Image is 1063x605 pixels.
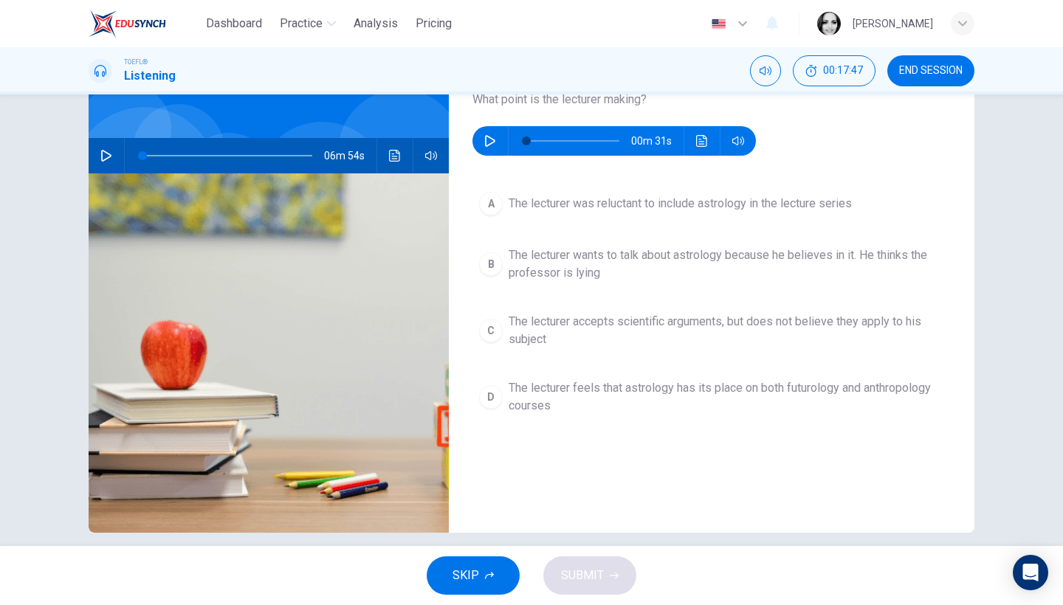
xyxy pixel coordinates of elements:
button: AThe lecturer was reluctant to include astrology in the lecture series [472,185,951,222]
button: SKIP [427,556,520,595]
button: Analysis [348,10,404,37]
span: Analysis [354,15,398,32]
button: DThe lecturer feels that astrology has its place on both futurology and anthropology courses [472,373,951,421]
button: Click to see the audio transcription [690,126,714,156]
img: Listen to this clip about Astrology and answer the following questions: [89,173,449,533]
span: TOEFL® [124,57,148,67]
span: The lecturer accepts scientific arguments, but does not believe they apply to his subject [509,313,944,348]
img: en [709,18,728,30]
button: CThe lecturer accepts scientific arguments, but does not believe they apply to his subject [472,306,951,355]
div: Open Intercom Messenger [1013,555,1048,590]
div: [PERSON_NAME] [853,15,933,32]
span: SKIP [453,565,479,586]
span: 00m 31s [631,126,684,156]
span: END SESSION [899,65,963,77]
h1: Listening [124,67,176,85]
div: C [479,319,503,342]
button: END SESSION [887,55,974,86]
span: Pricing [416,15,452,32]
div: D [479,385,503,409]
span: The lecturer feels that astrology has its place on both futurology and anthropology courses [509,379,944,415]
button: Click to see the audio transcription [383,138,407,173]
div: Mute [750,55,781,86]
button: Pricing [410,10,458,37]
button: Practice [274,10,342,37]
img: Profile picture [817,12,841,35]
div: Hide [793,55,875,86]
div: B [479,252,503,276]
span: 06m 54s [324,138,376,173]
button: 00:17:47 [793,55,875,86]
button: BThe lecturer wants to talk about astrology because he believes in it. He thinks the professor is... [472,240,951,288]
span: Dashboard [206,15,262,32]
span: 00:17:47 [823,65,863,77]
span: The lecturer wants to talk about astrology because he believes in it. He thinks the professor is ... [509,246,944,282]
div: A [479,192,503,215]
button: Dashboard [200,10,268,37]
span: Practice [280,15,323,32]
img: EduSynch logo [89,9,166,38]
a: EduSynch logo [89,9,200,38]
span: What point is the lecturer making? [472,91,951,108]
span: The lecturer was reluctant to include astrology in the lecture series [509,195,852,212]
